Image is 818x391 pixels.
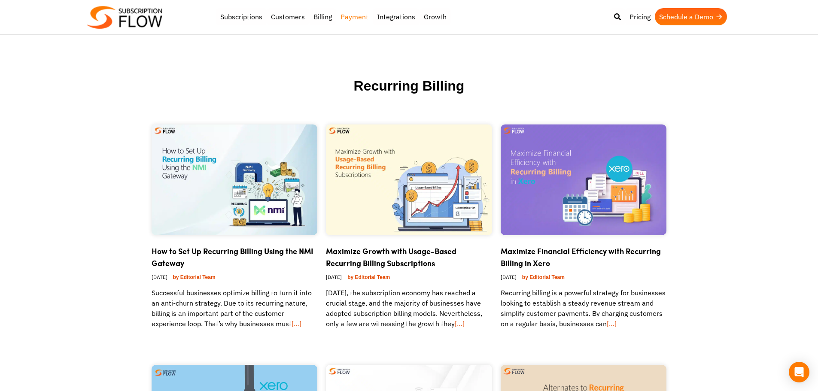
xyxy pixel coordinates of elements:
[420,8,451,25] a: Growth
[373,8,420,25] a: Integrations
[152,124,318,235] img: Set Up Recurring Billing in NMI
[336,8,373,25] a: Payment
[292,319,301,328] a: […]
[309,8,336,25] a: Billing
[655,8,727,25] a: Schedule a Demo
[267,8,309,25] a: Customers
[607,319,617,328] a: […]
[152,246,313,269] a: How to Set Up Recurring Billing Using the NMI Gateway
[519,272,568,282] a: by Editorial Team
[326,124,492,235] img: usage‑based recurring billing subscriptions
[152,288,318,329] p: Successful businesses optimize billing to turn it into an anti-churn strategy. Due to its recurri...
[170,272,219,282] a: by Editorial Team
[326,269,492,288] div: [DATE]
[455,319,465,328] a: […]
[326,246,456,269] a: Maximize Growth with Usage-Based Recurring Billing Subscriptions
[216,8,267,25] a: Subscriptions
[501,269,667,288] div: [DATE]
[152,269,318,288] div: [DATE]
[789,362,809,382] div: Open Intercom Messenger
[501,124,667,235] img: Recurring Billing in Xero
[87,6,162,29] img: Subscriptionflow
[625,8,655,25] a: Pricing
[326,288,492,329] p: [DATE], the subscription economy has reached a crucial stage, and the majority of businesses have...
[344,272,393,282] a: by Editorial Team
[501,246,661,269] a: Maximize Financial Efficiency with Recurring Billing in Xero
[152,77,667,116] h1: Recurring Billing
[501,288,667,329] p: Recurring billing is a powerful strategy for businesses looking to establish a steady revenue str...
